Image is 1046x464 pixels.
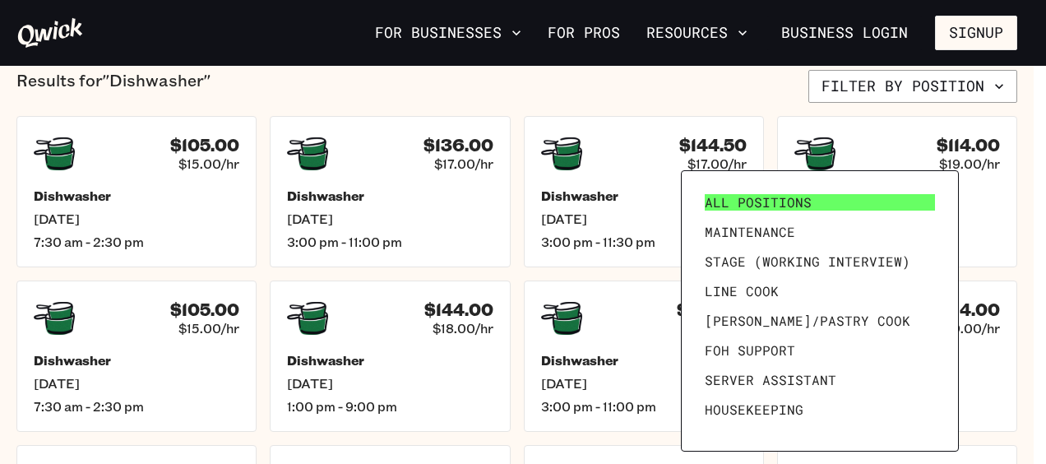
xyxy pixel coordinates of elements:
span: All Positions [705,194,812,211]
span: Server Assistant [705,372,836,388]
span: Prep Cook [705,431,779,448]
span: [PERSON_NAME]/Pastry Cook [705,313,910,329]
span: Line Cook [705,283,779,299]
span: Housekeeping [705,401,803,418]
span: Stage (working interview) [705,253,910,270]
ul: Filter by position [698,188,942,434]
span: Maintenance [705,224,795,240]
span: FOH Support [705,342,795,359]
